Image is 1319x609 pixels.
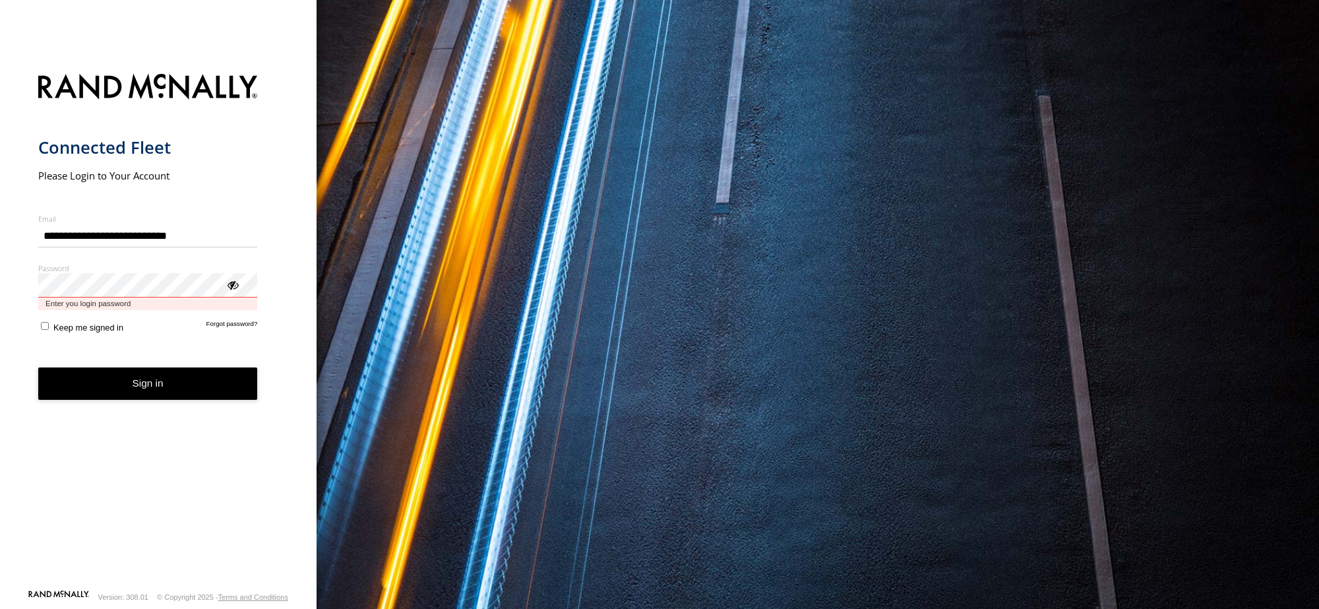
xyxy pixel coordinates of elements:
h1: Connected Fleet [38,137,258,158]
a: Visit our Website [28,591,89,604]
label: Email [38,214,258,224]
div: © Copyright 2025 - [157,593,288,601]
button: Sign in [38,368,258,400]
a: Forgot password? [206,320,258,333]
a: Terms and Conditions [218,593,288,601]
input: Keep me signed in [41,322,49,331]
span: Enter you login password [38,298,258,310]
span: Keep me signed in [53,322,123,332]
img: Rand McNally [38,71,258,105]
form: main [38,66,279,589]
div: ViewPassword [226,278,239,291]
label: Password [38,263,258,273]
div: Version: 308.01 [98,593,148,601]
h2: Please Login to Your Account [38,169,258,182]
